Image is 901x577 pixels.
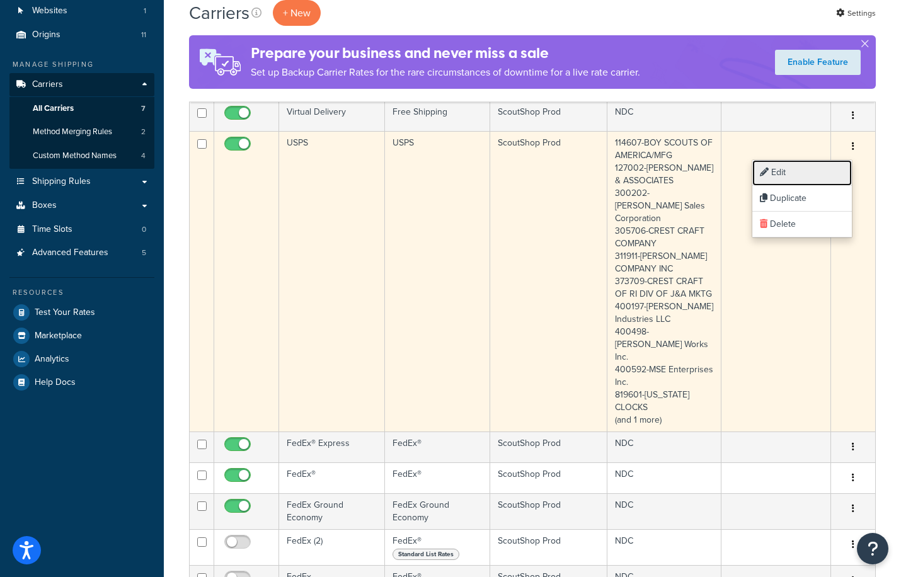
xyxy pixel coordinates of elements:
div: Resources [9,287,154,298]
span: All Carriers [33,103,74,114]
td: ScoutShop Prod [490,100,607,131]
a: Advanced Features 5 [9,241,154,265]
a: Help Docs [9,371,154,394]
span: 5 [142,248,146,258]
a: Shipping Rules [9,170,154,193]
td: ScoutShop Prod [490,131,607,431]
td: FedEx Ground Economy [385,493,490,529]
a: Duplicate [752,186,852,212]
span: Marketplace [35,331,82,341]
span: Test Your Rates [35,307,95,318]
a: Analytics [9,348,154,370]
a: Carriers [9,73,154,96]
p: Set up Backup Carrier Rates for the rare circumstances of downtime for a live rate carrier. [251,64,640,81]
td: USPS [385,131,490,431]
span: 1 [144,6,146,16]
div: Manage Shipping [9,59,154,70]
span: Websites [32,6,67,16]
td: FedEx® [279,462,385,493]
span: 2 [141,127,146,137]
span: Origins [32,30,60,40]
td: FedEx Ground Economy [279,493,385,529]
td: NDC [607,431,721,462]
td: ScoutShop Prod [490,493,607,529]
span: 7 [141,103,146,114]
td: 114607-BOY SCOUTS OF AMERICA/MFG 127002-[PERSON_NAME] & ASSOCIATES 300202-[PERSON_NAME] Sales Cor... [607,131,721,431]
a: Enable Feature [775,50,861,75]
span: Standard List Rates [393,549,459,560]
span: Carriers [32,79,63,90]
a: Edit [752,160,852,186]
td: FedEx® [385,529,490,565]
td: FedEx® Express [279,431,385,462]
li: Origins [9,23,154,47]
a: Custom Method Names 4 [9,144,154,168]
button: Open Resource Center [857,533,888,564]
li: Time Slots [9,218,154,241]
td: ScoutShop Prod [490,462,607,493]
span: Help Docs [35,377,76,388]
td: NDC [607,462,721,493]
a: Settings [836,4,876,22]
li: All Carriers [9,97,154,120]
span: Analytics [35,354,69,365]
td: Virtual Delivery [279,100,385,131]
img: ad-rules-rateshop-fe6ec290ccb7230408bd80ed9643f0289d75e0ffd9eb532fc0e269fcd187b520.png [189,35,251,89]
a: Time Slots 0 [9,218,154,241]
a: All Carriers 7 [9,97,154,120]
li: Custom Method Names [9,144,154,168]
span: 4 [141,151,146,161]
h1: Carriers [189,1,250,25]
td: USPS [279,131,385,431]
a: Marketplace [9,324,154,347]
span: Boxes [32,200,57,211]
li: Advanced Features [9,241,154,265]
span: Time Slots [32,224,72,235]
li: Method Merging Rules [9,120,154,144]
a: Delete [752,212,852,237]
a: Boxes [9,194,154,217]
td: ScoutShop Prod [490,529,607,565]
td: NDC [607,100,721,131]
span: Method Merging Rules [33,127,112,137]
td: ScoutShop Prod [490,431,607,462]
span: 11 [141,30,146,40]
span: 0 [142,224,146,235]
li: Carriers [9,73,154,169]
td: Free Shipping [385,100,490,131]
td: FedEx (2) [279,529,385,565]
td: NDC [607,529,721,565]
h4: Prepare your business and never miss a sale [251,43,640,64]
span: Custom Method Names [33,151,117,161]
a: Method Merging Rules 2 [9,120,154,144]
span: Shipping Rules [32,176,91,187]
td: NDC [607,493,721,529]
span: Advanced Features [32,248,108,258]
td: FedEx® [385,431,490,462]
td: FedEx® [385,462,490,493]
a: Test Your Rates [9,301,154,324]
a: Origins 11 [9,23,154,47]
